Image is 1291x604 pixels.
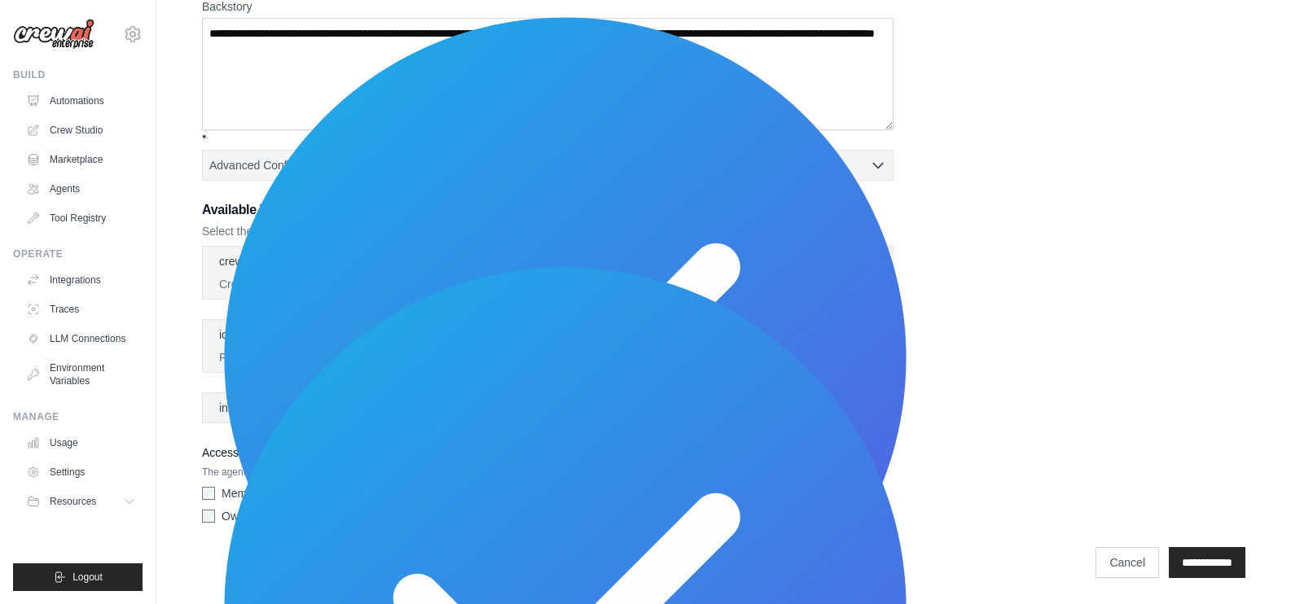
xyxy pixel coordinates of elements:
img: Logo [13,19,94,50]
a: Agents [20,176,143,202]
a: LLM Connections [20,326,143,352]
a: Automations [20,88,143,114]
span: Resources [50,495,96,508]
a: Cancel [1096,547,1159,578]
div: Operate [13,247,143,260]
span: Logout [72,571,103,584]
button: Logout [13,563,143,591]
a: Environment Variables [20,355,143,394]
div: Manage [13,410,143,423]
div: Build [13,68,143,81]
a: Traces [20,296,143,322]
a: Crew Studio [20,117,143,143]
a: Tool Registry [20,205,143,231]
button: Resources [20,488,143,514]
a: Integrations [20,267,143,293]
a: Usage [20,430,143,456]
a: Marketplace [20,147,143,173]
a: Settings [20,459,143,485]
